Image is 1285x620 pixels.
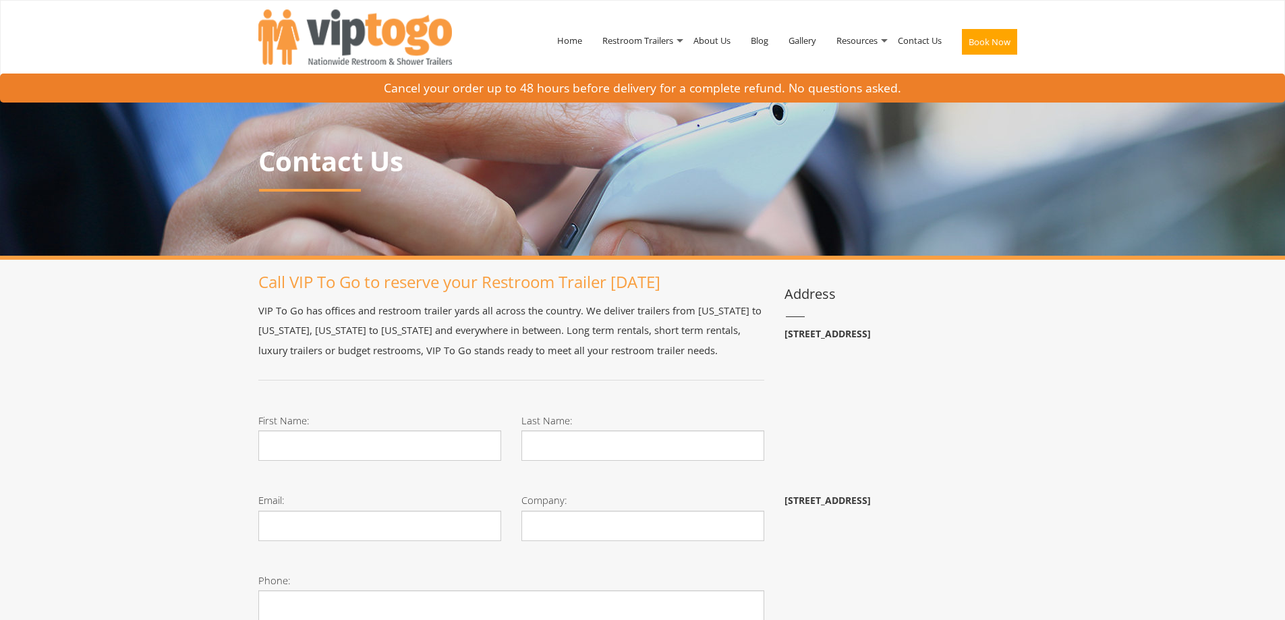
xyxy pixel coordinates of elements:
[592,5,683,76] a: Restroom Trailers
[683,5,741,76] a: About Us
[258,9,452,65] img: VIPTOGO
[258,301,764,360] p: VIP To Go has offices and restroom trailer yards all across the country. We deliver trailers from...
[826,5,888,76] a: Resources
[784,494,871,507] b: [STREET_ADDRESS]
[741,5,778,76] a: Blog
[258,146,1027,176] p: Contact Us
[778,5,826,76] a: Gallery
[547,5,592,76] a: Home
[784,327,871,340] b: [STREET_ADDRESS]
[962,29,1017,55] button: Book Now
[888,5,952,76] a: Contact Us
[952,5,1027,84] a: Book Now
[258,273,764,291] h1: Call VIP To Go to reserve your Restroom Trailer [DATE]
[784,287,1027,302] h3: Address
